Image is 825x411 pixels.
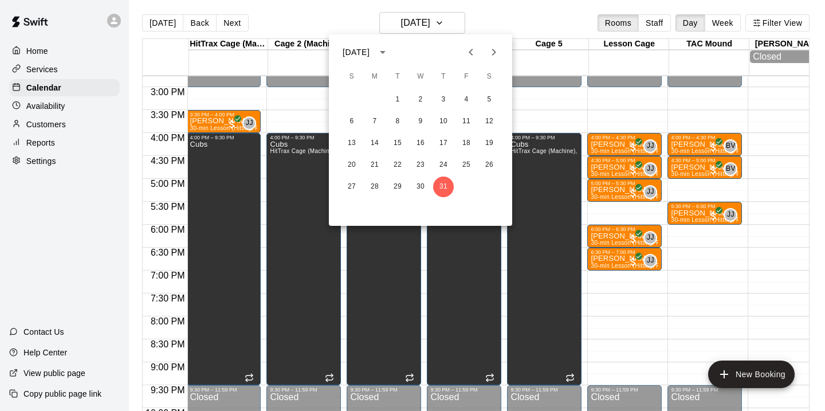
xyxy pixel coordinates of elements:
button: 27 [341,177,362,197]
button: 20 [341,155,362,175]
button: 31 [433,177,454,197]
button: 1 [387,89,408,110]
button: 26 [479,155,500,175]
button: 13 [341,133,362,154]
span: Monday [364,65,385,88]
button: 23 [410,155,431,175]
button: 10 [433,111,454,132]
button: 21 [364,155,385,175]
span: Wednesday [410,65,431,88]
button: 7 [364,111,385,132]
button: 16 [410,133,431,154]
button: calendar view is open, switch to year view [373,42,392,62]
button: Previous month [459,41,482,64]
button: 28 [364,177,385,197]
span: Friday [456,65,477,88]
button: 8 [387,111,408,132]
button: Next month [482,41,505,64]
div: [DATE] [343,46,370,58]
button: 2 [410,89,431,110]
button: 4 [456,89,477,110]
span: Saturday [479,65,500,88]
button: 5 [479,89,500,110]
button: 15 [387,133,408,154]
button: 3 [433,89,454,110]
button: 18 [456,133,477,154]
button: 22 [387,155,408,175]
button: 11 [456,111,477,132]
button: 17 [433,133,454,154]
button: 29 [387,177,408,197]
button: 6 [341,111,362,132]
button: 24 [433,155,454,175]
span: Sunday [341,65,362,88]
button: 19 [479,133,500,154]
span: Tuesday [387,65,408,88]
button: 14 [364,133,385,154]
button: 12 [479,111,500,132]
button: 30 [410,177,431,197]
button: 9 [410,111,431,132]
span: Thursday [433,65,454,88]
button: 25 [456,155,477,175]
